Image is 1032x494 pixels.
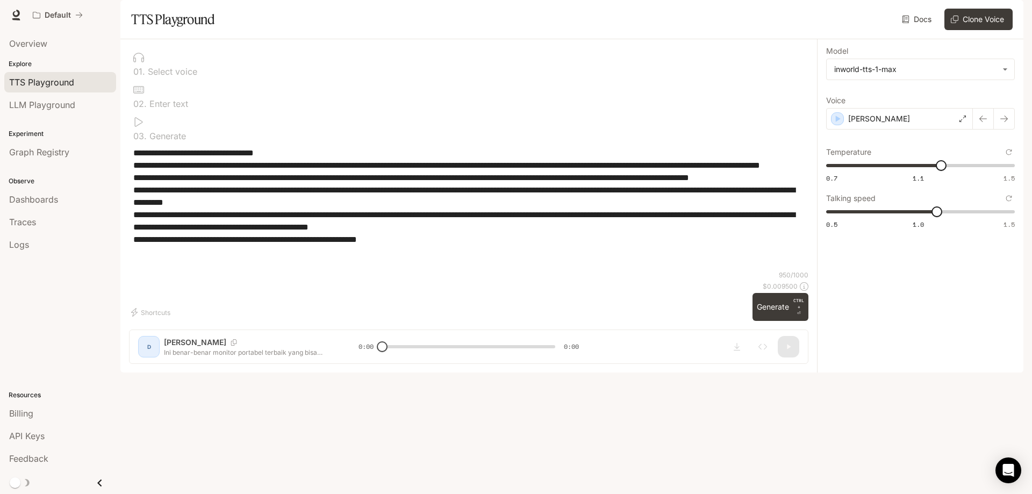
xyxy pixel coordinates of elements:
button: Shortcuts [129,304,175,321]
p: 0 2 . [133,99,147,108]
a: Docs [900,9,936,30]
p: 0 3 . [133,132,147,140]
p: $ 0.009500 [763,282,798,291]
span: 1.5 [1004,220,1015,229]
div: inworld-tts-1-max [827,59,1014,80]
p: Generate [147,132,186,140]
p: 0 1 . [133,67,145,76]
span: 0.7 [826,174,837,183]
p: Temperature [826,148,871,156]
span: 0.5 [826,220,837,229]
p: Default [45,11,71,20]
p: Model [826,47,848,55]
button: GenerateCTRL +⏎ [752,293,808,321]
h1: TTS Playground [131,9,214,30]
p: Voice [826,97,845,104]
div: inworld-tts-1-max [834,64,997,75]
p: Talking speed [826,195,876,202]
p: [PERSON_NAME] [848,113,910,124]
button: Reset to default [1003,192,1015,204]
p: 950 / 1000 [779,270,808,280]
span: 1.0 [913,220,924,229]
div: Open Intercom Messenger [995,457,1021,483]
span: 1.1 [913,174,924,183]
button: All workspaces [28,4,88,26]
p: ⏎ [793,297,804,317]
p: Enter text [147,99,188,108]
button: Reset to default [1003,146,1015,158]
p: CTRL + [793,297,804,310]
button: Clone Voice [944,9,1013,30]
p: Select voice [145,67,197,76]
span: 1.5 [1004,174,1015,183]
